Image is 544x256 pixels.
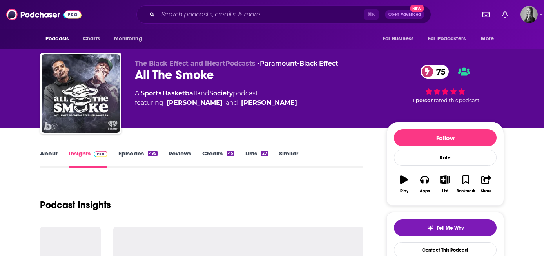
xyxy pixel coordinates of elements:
a: About [40,150,58,168]
span: Logged in as katieTBG [520,6,538,23]
a: Episodes495 [118,150,158,168]
button: open menu [475,31,504,46]
span: Open Advanced [388,13,421,16]
h1: Podcast Insights [40,199,111,211]
input: Search podcasts, credits, & more... [158,8,364,21]
a: Matt Barnes [167,98,223,108]
div: Rate [394,150,497,166]
a: Lists27 [245,150,268,168]
button: open menu [377,31,423,46]
div: 75 1 personrated this podcast [386,60,504,108]
img: User Profile [520,6,538,23]
button: Share [476,170,497,198]
div: 27 [261,151,268,156]
span: and [226,98,238,108]
div: Share [481,189,491,194]
span: Charts [83,33,100,44]
span: More [481,33,494,44]
button: Follow [394,129,497,146]
a: Show notifications dropdown [479,8,493,21]
div: 45 [227,151,234,156]
button: List [435,170,455,198]
span: The Black Effect and iHeartPodcasts [135,60,256,67]
span: , [161,90,163,97]
span: For Business [383,33,413,44]
a: Society [209,90,233,97]
a: Sports [141,90,161,97]
div: Apps [420,189,430,194]
span: ⌘ K [364,9,379,20]
button: open menu [40,31,79,46]
a: Credits45 [202,150,234,168]
a: Black Effect [299,60,338,67]
span: Monitoring [114,33,142,44]
span: featuring [135,98,297,108]
span: Tell Me Why [437,225,464,231]
a: Stephen Jackson [241,98,297,108]
a: Basketball [163,90,197,97]
div: A podcast [135,89,297,108]
div: Bookmark [457,189,475,194]
div: List [442,189,448,194]
span: New [410,5,424,12]
img: tell me why sparkle [427,225,433,231]
img: Podchaser Pro [94,151,107,157]
div: Search podcasts, credits, & more... [136,5,431,24]
a: Show notifications dropdown [499,8,511,21]
a: Reviews [169,150,191,168]
a: Charts [78,31,105,46]
span: 75 [428,65,449,79]
button: Open AdvancedNew [385,10,424,19]
span: Podcasts [45,33,69,44]
a: InsightsPodchaser Pro [69,150,107,168]
span: • [297,60,338,67]
button: open menu [109,31,152,46]
button: Apps [414,170,435,198]
a: 75 [421,65,449,79]
button: tell me why sparkleTell Me Why [394,219,497,236]
span: • [257,60,297,67]
div: 495 [148,151,158,156]
a: Similar [279,150,298,168]
button: Show profile menu [520,6,538,23]
a: Paramount [260,60,297,67]
span: rated this podcast [434,97,479,103]
span: For Podcasters [428,33,466,44]
button: Play [394,170,414,198]
span: and [197,90,209,97]
img: Podchaser - Follow, Share and Rate Podcasts [6,7,82,22]
span: 1 person [412,97,434,103]
button: open menu [423,31,477,46]
button: Bookmark [455,170,476,198]
img: All The Smoke [42,54,120,133]
div: Play [400,189,408,194]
